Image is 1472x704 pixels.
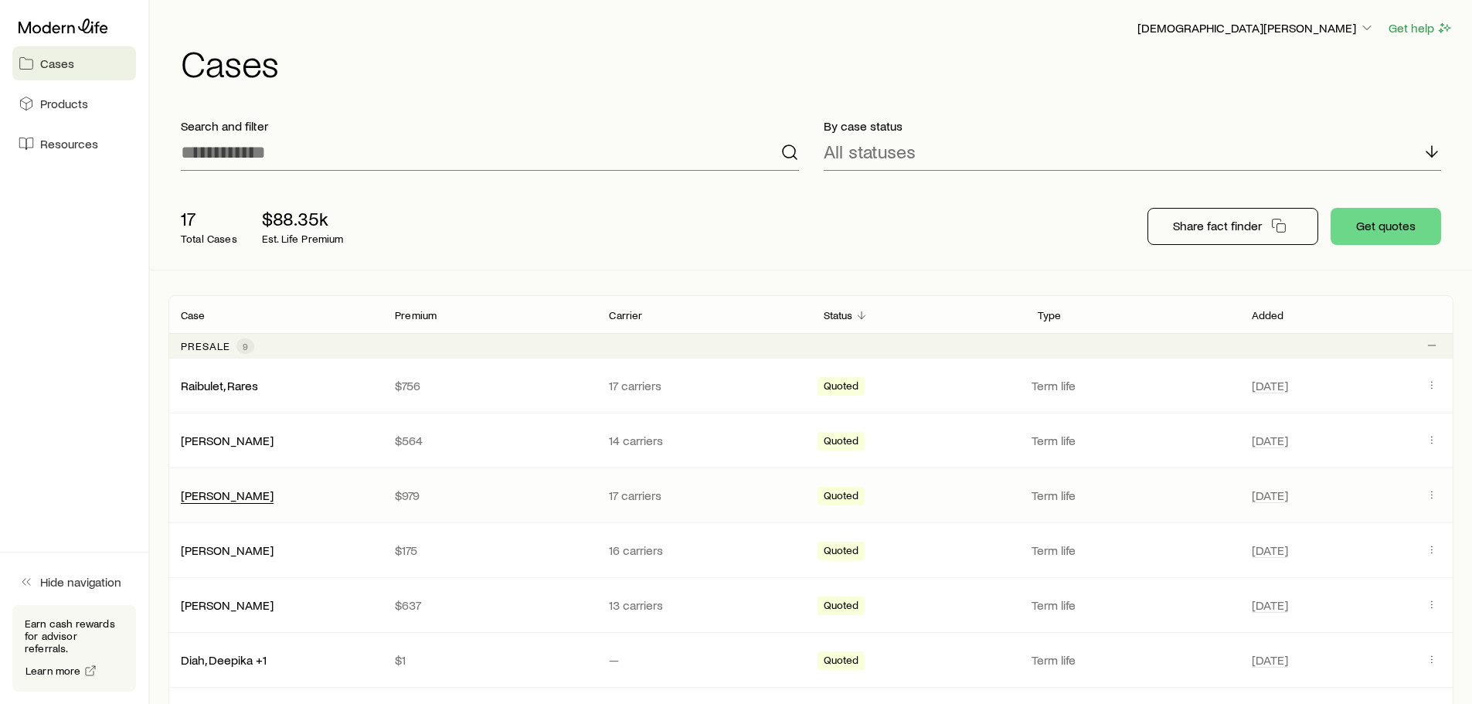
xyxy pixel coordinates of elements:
[609,652,798,668] p: —
[181,597,274,612] a: [PERSON_NAME]
[1252,378,1288,393] span: [DATE]
[181,378,258,393] a: Raibulet, Rares
[1252,488,1288,503] span: [DATE]
[824,434,859,451] span: Quoted
[1252,597,1288,613] span: [DATE]
[181,488,274,504] div: [PERSON_NAME]
[824,654,859,670] span: Quoted
[181,597,274,614] div: [PERSON_NAME]
[40,56,74,71] span: Cases
[1032,433,1233,448] p: Term life
[395,309,437,321] p: Premium
[181,433,274,447] a: [PERSON_NAME]
[243,340,248,352] span: 9
[40,136,98,151] span: Resources
[262,208,344,230] p: $88.35k
[40,574,121,590] span: Hide navigation
[25,665,81,676] span: Learn more
[609,309,642,321] p: Carrier
[395,542,584,558] p: $175
[395,597,584,613] p: $637
[12,46,136,80] a: Cases
[181,542,274,557] a: [PERSON_NAME]
[40,96,88,111] span: Products
[1032,378,1233,393] p: Term life
[12,87,136,121] a: Products
[181,44,1453,81] h1: Cases
[12,127,136,161] a: Resources
[824,489,859,505] span: Quoted
[25,617,124,655] p: Earn cash rewards for advisor referrals.
[1038,309,1062,321] p: Type
[395,652,584,668] p: $1
[1032,542,1233,558] p: Term life
[1137,19,1375,38] button: [DEMOGRAPHIC_DATA][PERSON_NAME]
[1137,20,1375,36] p: [DEMOGRAPHIC_DATA][PERSON_NAME]
[262,233,344,245] p: Est. Life Premium
[181,542,274,559] div: [PERSON_NAME]
[1252,542,1288,558] span: [DATE]
[609,542,798,558] p: 16 carriers
[609,433,798,448] p: 14 carriers
[1252,309,1284,321] p: Added
[1032,488,1233,503] p: Term life
[181,118,799,134] p: Search and filter
[181,340,230,352] p: Presale
[824,599,859,615] span: Quoted
[1173,218,1262,233] p: Share fact finder
[824,141,916,162] p: All statuses
[1388,19,1453,37] button: Get help
[1032,597,1233,613] p: Term life
[12,605,136,692] div: Earn cash rewards for advisor referrals.Learn more
[824,118,1442,134] p: By case status
[609,488,798,503] p: 17 carriers
[824,379,859,396] span: Quoted
[181,378,258,394] div: Raibulet, Rares
[1032,652,1233,668] p: Term life
[12,565,136,599] button: Hide navigation
[395,378,584,393] p: $756
[181,488,274,502] a: [PERSON_NAME]
[609,378,798,393] p: 17 carriers
[609,597,798,613] p: 13 carriers
[1252,433,1288,448] span: [DATE]
[1147,208,1318,245] button: Share fact finder
[395,433,584,448] p: $564
[1252,652,1288,668] span: [DATE]
[181,652,267,667] a: Diah, Deepika +1
[181,233,237,245] p: Total Cases
[824,309,853,321] p: Status
[824,544,859,560] span: Quoted
[1331,208,1441,245] button: Get quotes
[181,309,206,321] p: Case
[395,488,584,503] p: $979
[181,208,237,230] p: 17
[181,433,274,449] div: [PERSON_NAME]
[181,652,267,668] div: Diah, Deepika +1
